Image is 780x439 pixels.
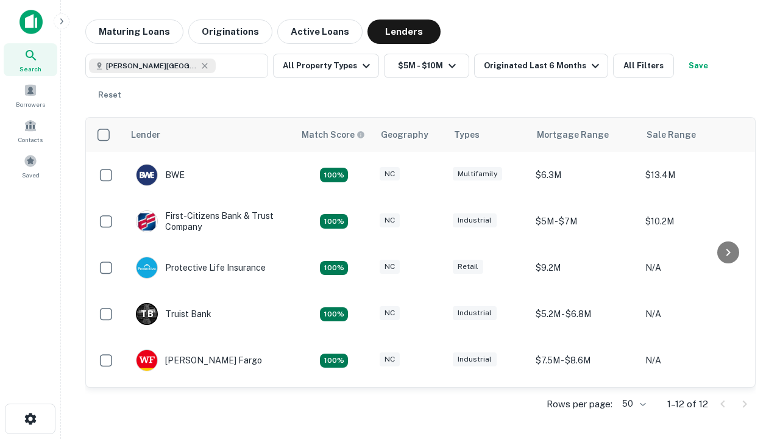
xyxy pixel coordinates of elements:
p: Rows per page: [547,397,612,412]
div: Sale Range [647,127,696,142]
td: $5.2M - $6.8M [530,291,639,337]
img: picture [136,350,157,371]
div: Multifamily [453,167,502,181]
a: Search [4,43,57,76]
div: Mortgage Range [537,127,609,142]
button: Reset [90,83,129,107]
a: Saved [4,149,57,182]
th: Sale Range [639,118,749,152]
button: All Property Types [273,54,379,78]
div: First-citizens Bank & Trust Company [136,210,282,232]
td: $13.4M [639,152,749,198]
img: picture [136,211,157,232]
span: Borrowers [16,99,45,109]
td: N/A [639,337,749,384]
div: Industrial [453,352,497,366]
img: picture [136,257,157,278]
button: $5M - $10M [384,54,469,78]
div: Matching Properties: 2, hasApolloMatch: undefined [320,354,348,368]
th: Types [447,118,530,152]
span: [PERSON_NAME][GEOGRAPHIC_DATA], [GEOGRAPHIC_DATA] [106,60,197,71]
button: Maturing Loans [85,20,183,44]
h6: Match Score [302,128,363,141]
a: Contacts [4,114,57,147]
td: $9.2M [530,244,639,291]
div: 50 [617,395,648,413]
th: Geography [374,118,447,152]
button: Save your search to get updates of matches that match your search criteria. [679,54,718,78]
span: Search [19,64,41,74]
td: $6.3M [530,152,639,198]
div: Capitalize uses an advanced AI algorithm to match your search with the best lender. The match sco... [302,128,365,141]
td: $5M - $7M [530,198,639,244]
div: Retail [453,260,483,274]
span: Saved [22,170,40,180]
div: Industrial [453,306,497,320]
div: NC [380,167,400,181]
th: Capitalize uses an advanced AI algorithm to match your search with the best lender. The match sco... [294,118,374,152]
th: Lender [124,118,294,152]
td: N/A [639,244,749,291]
div: Lender [131,127,160,142]
button: Lenders [367,20,441,44]
td: N/A [639,291,749,337]
p: 1–12 of 12 [667,397,708,412]
div: Protective Life Insurance [136,257,266,279]
div: NC [380,213,400,227]
div: NC [380,306,400,320]
iframe: Chat Widget [719,302,780,361]
div: Matching Properties: 2, hasApolloMatch: undefined [320,214,348,229]
span: Contacts [18,135,43,145]
div: Matching Properties: 3, hasApolloMatch: undefined [320,307,348,322]
button: All Filters [613,54,674,78]
div: Truist Bank [136,303,211,325]
td: N/A [639,384,749,430]
img: picture [136,165,157,185]
div: Matching Properties: 2, hasApolloMatch: undefined [320,168,348,182]
button: Originated Last 6 Months [474,54,608,78]
div: Originated Last 6 Months [484,59,603,73]
button: Originations [188,20,272,44]
a: Borrowers [4,79,57,112]
button: Active Loans [277,20,363,44]
div: [PERSON_NAME] Fargo [136,349,262,371]
div: Industrial [453,213,497,227]
div: BWE [136,164,185,186]
div: Matching Properties: 2, hasApolloMatch: undefined [320,261,348,276]
div: NC [380,352,400,366]
td: $10.2M [639,198,749,244]
img: capitalize-icon.png [19,10,43,34]
div: NC [380,260,400,274]
td: $8.8M [530,384,639,430]
th: Mortgage Range [530,118,639,152]
div: Geography [381,127,428,142]
div: Types [454,127,480,142]
td: $7.5M - $8.6M [530,337,639,384]
p: T B [141,308,153,321]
